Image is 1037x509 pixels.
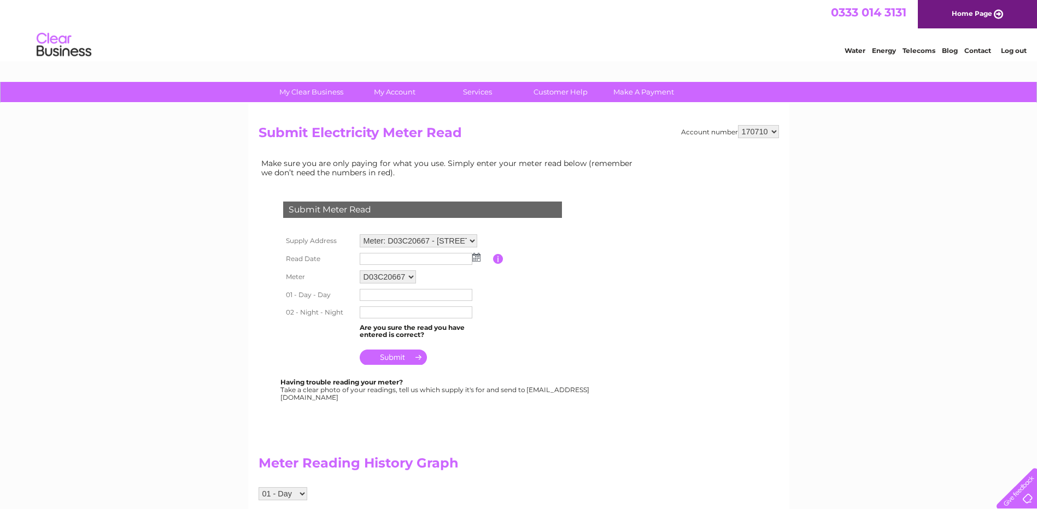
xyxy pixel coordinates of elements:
th: 01 - Day - Day [280,286,357,304]
a: My Clear Business [266,82,356,102]
th: Supply Address [280,232,357,250]
h2: Meter Reading History Graph [259,455,641,476]
a: Blog [942,46,958,55]
th: Read Date [280,250,357,268]
div: Account number [681,125,779,138]
div: Take a clear photo of your readings, tell us which supply it's for and send to [EMAIL_ADDRESS][DO... [280,378,591,401]
input: Information [493,254,503,264]
b: Having trouble reading your meter? [280,378,403,386]
a: Make A Payment [599,82,689,102]
h2: Submit Electricity Meter Read [259,125,779,146]
td: Make sure you are only paying for what you use. Simply enter your meter read below (remember we d... [259,156,641,179]
img: ... [472,253,481,262]
td: Are you sure the read you have entered is correct? [357,321,493,342]
a: Energy [872,46,896,55]
a: Water [845,46,865,55]
img: logo.png [36,28,92,62]
a: Contact [964,46,991,55]
a: Telecoms [903,46,935,55]
a: Log out [1001,46,1027,55]
div: Submit Meter Read [283,202,562,218]
div: Clear Business is a trading name of Verastar Limited (registered in [GEOGRAPHIC_DATA] No. 3667643... [261,6,777,53]
a: 0333 014 3131 [831,5,906,19]
a: Services [432,82,523,102]
a: Customer Help [515,82,606,102]
input: Submit [360,350,427,365]
th: 02 - Night - Night [280,304,357,321]
a: My Account [349,82,440,102]
th: Meter [280,268,357,286]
